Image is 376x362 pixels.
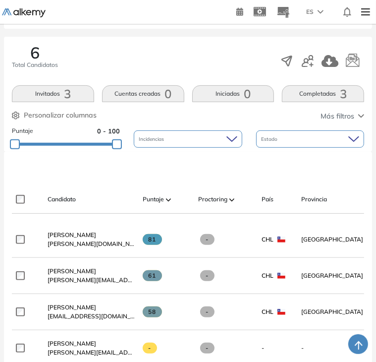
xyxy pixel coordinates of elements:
[282,85,364,102] button: Completadas3
[30,45,40,60] span: 6
[12,110,97,121] button: Personalizar columnas
[48,240,135,248] span: [PERSON_NAME][DOMAIN_NAME][EMAIL_ADDRESS][DOMAIN_NAME]
[48,267,135,276] a: [PERSON_NAME]
[262,235,273,244] span: CHL
[48,348,135,357] span: [PERSON_NAME][EMAIL_ADDRESS][DOMAIN_NAME]
[24,110,97,121] span: Personalizar columnas
[306,7,314,16] span: ES
[301,235,365,244] span: [GEOGRAPHIC_DATA]
[277,237,285,242] img: CHL
[48,340,96,347] span: [PERSON_NAME]
[12,85,94,102] button: Invitados3
[143,343,157,354] span: -
[166,198,171,201] img: [missing "en.ARROW_ALT" translation]
[48,303,135,312] a: [PERSON_NAME]
[357,2,374,22] img: Menu
[192,85,274,102] button: Iniciadas0
[261,135,279,143] span: Estado
[198,195,227,204] span: Proctoring
[12,60,58,69] span: Total Candidatos
[48,231,135,240] a: [PERSON_NAME]
[97,126,120,136] span: 0 - 100
[318,10,323,14] img: arrow
[48,231,96,239] span: [PERSON_NAME]
[143,306,162,317] span: 58
[321,111,364,121] button: Más filtros
[229,198,234,201] img: [missing "en.ARROW_ALT" translation]
[48,339,135,348] a: [PERSON_NAME]
[262,195,273,204] span: País
[198,247,376,362] iframe: Chat Widget
[301,195,327,204] span: Provincia
[143,234,162,245] span: 81
[48,267,96,275] span: [PERSON_NAME]
[321,111,354,121] span: Más filtros
[2,8,46,17] img: Logo
[198,247,376,362] div: Widget de chat
[48,276,135,285] span: [PERSON_NAME][EMAIL_ADDRESS][PERSON_NAME][DOMAIN_NAME]
[48,303,96,311] span: [PERSON_NAME]
[48,195,76,204] span: Candidato
[134,130,242,148] div: Incidencias
[48,312,135,321] span: [EMAIL_ADDRESS][DOMAIN_NAME]
[12,126,33,136] span: Puntaje
[139,135,166,143] span: Incidencias
[256,130,364,148] div: Estado
[143,270,162,281] span: 61
[102,85,184,102] button: Cuentas creadas0
[143,195,164,204] span: Puntaje
[200,234,215,245] span: -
